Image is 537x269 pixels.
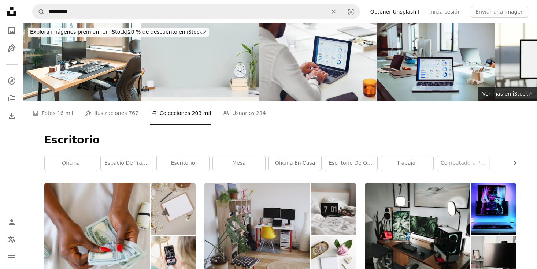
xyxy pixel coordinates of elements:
[33,5,45,19] button: Buscar en Unsplash
[23,23,141,101] img: Modern Professional Office Space
[478,87,537,101] a: Ver más en iStock↗
[44,134,516,147] h1: Escritorio
[437,156,489,171] a: computadora portátil
[23,23,213,41] a: Explora imágenes premium en iStock|20 % de descuento en iStock↗
[4,91,19,106] a: Colecciones
[326,5,342,19] button: Borrar
[129,109,138,117] span: 767
[4,23,19,38] a: Fotos
[508,156,516,171] button: desplazar lista a la derecha
[482,91,533,97] span: Ver más en iStock ↗
[4,215,19,229] a: Iniciar sesión / Registrarse
[269,156,321,171] a: oficina en casa
[32,101,73,125] a: Fotos 16 mil
[101,156,153,171] a: espacio de trabajo
[4,4,19,20] a: Inicio — Unsplash
[57,109,73,117] span: 16 mil
[213,156,265,171] a: mesa
[30,29,128,35] span: Explora imágenes premium en iStock |
[4,232,19,247] button: Idioma
[471,6,528,18] button: Enviar una imagen
[4,109,19,123] a: Historial de descargas
[256,109,266,117] span: 214
[4,41,19,56] a: Ilustraciones
[4,250,19,265] button: Menú
[32,4,360,19] form: Encuentra imágenes en todo el sitio
[471,183,516,235] img: photo-1638493880865-8b187fb28415
[377,23,495,101] img: Espacio de trabajo de oficina moderno con portátiles y análisis empresarial
[381,156,433,171] a: trabajar
[223,101,266,125] a: Usuarios 214
[30,29,207,35] span: 20 % de descuento en iStock ↗
[342,5,360,19] button: Búsqueda visual
[425,6,465,18] a: Inicia sesión
[45,156,97,171] a: oficina
[85,101,138,125] a: Ilustraciones 767
[311,183,356,235] img: photo-1562874828-85b11064b363
[141,23,259,101] img: Espacio de trabajo listo para usar como plantilla
[151,183,196,235] img: premium_photo-1681243946249-acc60d2589a6
[157,156,209,171] a: escritorio
[4,74,19,88] a: Explorar
[325,156,377,171] a: escritorio de oficina
[366,6,425,18] a: Obtener Unsplash+
[259,23,377,101] img: Hombre de negocios que analiza datos financieros en una computadora portátil en la oficina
